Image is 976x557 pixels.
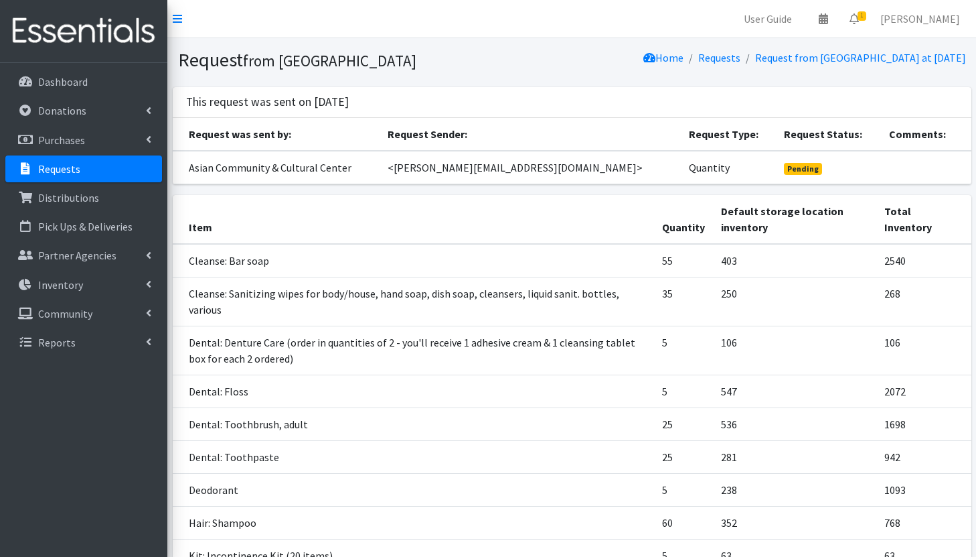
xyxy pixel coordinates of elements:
h1: Request [178,48,567,72]
a: Request from [GEOGRAPHIC_DATA] at [DATE] [755,51,966,64]
a: Requests [5,156,162,182]
td: 942 [876,440,971,473]
td: 60 [654,506,713,539]
p: Reports [38,336,76,349]
p: Distributions [38,191,99,204]
td: 5 [654,375,713,408]
td: Dental: Toothpaste [173,440,654,473]
td: 5 [654,473,713,506]
th: Request was sent by: [173,118,380,151]
td: 5 [654,326,713,375]
p: Partner Agencies [38,249,116,262]
span: 1 [858,11,866,21]
a: Inventory [5,271,162,298]
td: 268 [876,277,971,326]
td: 768 [876,506,971,539]
a: Donations [5,97,162,124]
td: <[PERSON_NAME][EMAIL_ADDRESS][DOMAIN_NAME]> [380,151,681,184]
td: 547 [713,375,876,408]
span: Pending [784,163,822,175]
th: Request Type: [681,118,776,151]
p: Requests [38,162,80,176]
td: 250 [713,277,876,326]
th: Request Status: [776,118,881,151]
p: Purchases [38,133,85,147]
td: 1093 [876,473,971,506]
td: 2072 [876,375,971,408]
p: Dashboard [38,75,88,88]
td: 25 [654,408,713,440]
a: [PERSON_NAME] [870,5,971,32]
a: Partner Agencies [5,242,162,269]
td: Hair: Shampoo [173,506,654,539]
td: 1698 [876,408,971,440]
a: User Guide [733,5,803,32]
td: 55 [654,244,713,277]
td: 35 [654,277,713,326]
td: 2540 [876,244,971,277]
th: Request Sender: [380,118,681,151]
td: Cleanse: Bar soap [173,244,654,277]
td: 106 [876,326,971,375]
small: from [GEOGRAPHIC_DATA] [243,51,416,70]
td: Dental: Floss [173,375,654,408]
p: Community [38,307,92,320]
th: Quantity [654,195,713,244]
a: Distributions [5,184,162,211]
p: Pick Ups & Deliveries [38,220,133,233]
td: Quantity [681,151,776,184]
td: 281 [713,440,876,473]
td: Cleanse: Sanitizing wipes for body/house, hand soap, dish soap, cleansers, liquid sanit. bottles,... [173,277,654,326]
a: Pick Ups & Deliveries [5,213,162,240]
p: Donations [38,104,86,117]
a: 1 [839,5,870,32]
a: Reports [5,329,162,356]
th: Default storage location inventory [713,195,876,244]
th: Item [173,195,654,244]
a: Community [5,300,162,327]
td: Dental: Toothbrush, adult [173,408,654,440]
a: Dashboard [5,68,162,95]
td: 25 [654,440,713,473]
a: Requests [698,51,740,64]
td: Deodorant [173,473,654,506]
td: 238 [713,473,876,506]
img: HumanEssentials [5,9,162,54]
th: Comments: [881,118,971,151]
td: 403 [713,244,876,277]
a: Purchases [5,127,162,153]
td: 536 [713,408,876,440]
td: 352 [713,506,876,539]
h3: This request was sent on [DATE] [186,95,349,109]
td: Dental: Denture Care (order in quantities of 2 - you'll receive 1 adhesive cream & 1 cleansing ta... [173,326,654,375]
p: Inventory [38,278,83,292]
td: 106 [713,326,876,375]
th: Total Inventory [876,195,971,244]
td: Asian Community & Cultural Center [173,151,380,184]
a: Home [643,51,683,64]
